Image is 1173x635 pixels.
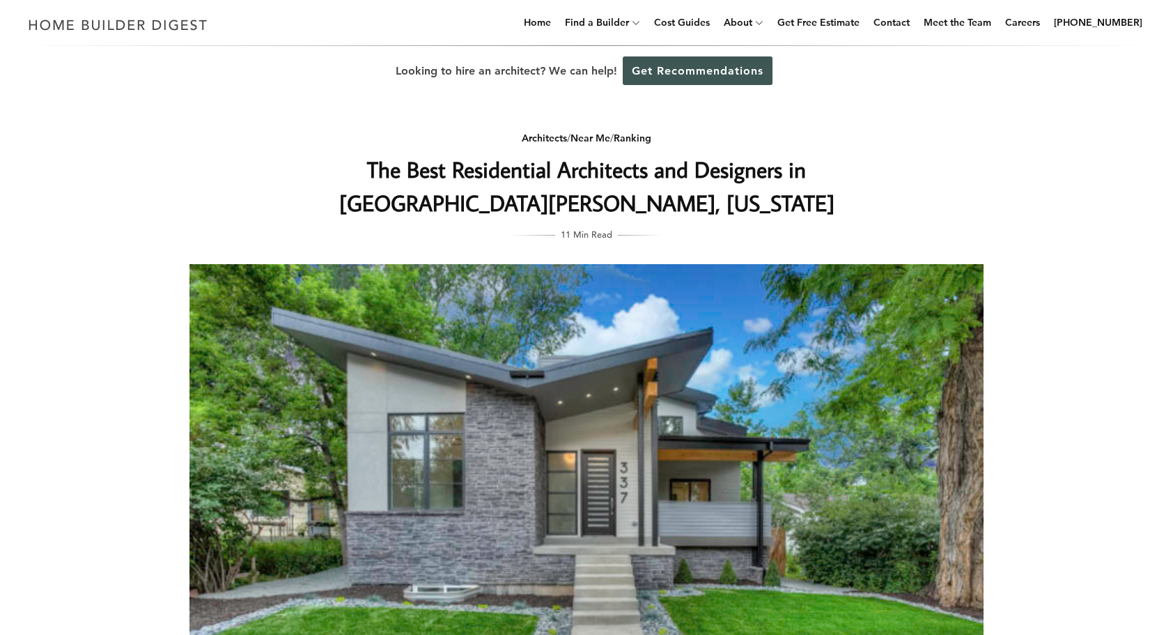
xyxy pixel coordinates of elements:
[561,227,612,242] span: 11 Min Read
[309,153,864,220] h1: The Best Residential Architects and Designers in [GEOGRAPHIC_DATA][PERSON_NAME], [US_STATE]
[309,130,864,147] div: / /
[623,56,772,85] a: Get Recommendations
[570,132,610,144] a: Near Me
[522,132,567,144] a: Architects
[614,132,651,144] a: Ranking
[22,11,214,38] img: Home Builder Digest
